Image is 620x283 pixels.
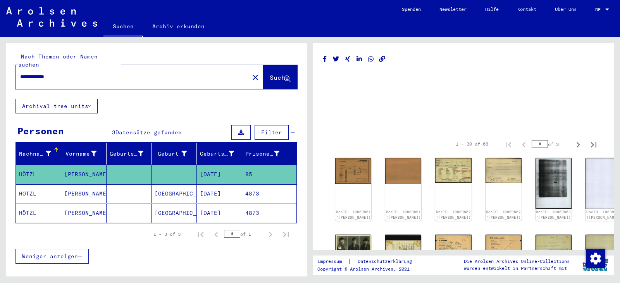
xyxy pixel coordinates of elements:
[242,184,296,203] mat-cell: 4873
[351,257,421,266] a: Datenschutzerklärung
[261,129,282,136] span: Filter
[152,143,197,165] mat-header-cell: Geburt‏
[245,150,279,158] div: Prisoner #
[200,148,244,160] div: Geburtsdatum
[208,226,224,242] button: Previous page
[464,265,570,272] p: wurden entwickelt in Partnerschaft mit
[197,143,242,165] mat-header-cell: Geburtsdatum
[278,226,294,242] button: Last page
[251,73,260,82] mat-icon: close
[152,204,197,223] mat-cell: [GEOGRAPHIC_DATA]
[107,143,152,165] mat-header-cell: Geburtsname
[152,184,197,203] mat-cell: [GEOGRAPHIC_DATA]
[61,165,107,184] mat-cell: [PERSON_NAME]
[378,54,386,64] button: Copy link
[61,143,107,165] mat-header-cell: Vorname
[317,257,348,266] a: Impressum
[64,148,106,160] div: Vorname
[486,210,521,220] a: DocID: 10889802 ([PERSON_NAME])
[344,54,352,64] button: Share on Xing
[335,235,371,253] img: 001.jpg
[103,17,143,37] a: Suchen
[16,165,61,184] mat-cell: HÖTZL
[6,7,97,27] img: Arolsen_neg.svg
[242,165,296,184] mat-cell: 85
[155,150,187,158] div: Geburt‏
[18,53,98,68] mat-label: Nach Themen oder Namen suchen
[435,158,471,183] img: 001.jpg
[581,255,610,274] img: yv_logo.png
[317,257,421,266] div: |
[501,136,516,152] button: First page
[532,141,570,148] div: of 3
[15,99,98,113] button: Archival tree units
[386,210,421,220] a: DocID: 10889801 ([PERSON_NAME])
[245,148,289,160] div: Prisoner #
[516,136,532,152] button: Previous page
[110,150,144,158] div: Geburtsname
[536,210,571,220] a: DocID: 10889803 ([PERSON_NAME])
[385,158,421,184] img: 002.jpg
[193,226,208,242] button: First page
[336,210,371,220] a: DocID: 10889801 ([PERSON_NAME])
[263,65,297,89] button: Suche
[115,129,182,136] span: Datensätze gefunden
[155,148,196,160] div: Geburt‏
[224,230,263,238] div: of 1
[263,226,278,242] button: Next page
[61,184,107,203] mat-cell: [PERSON_NAME]
[335,158,371,184] img: 001.jpg
[355,54,363,64] button: Share on LinkedIn
[16,204,61,223] mat-cell: HÖTZL
[242,204,296,223] mat-cell: 4873
[64,150,96,158] div: Vorname
[112,129,115,136] span: 3
[270,74,289,81] span: Suche
[536,158,572,209] img: 001.jpg
[200,150,234,158] div: Geburtsdatum
[456,141,488,148] div: 1 – 30 of 66
[110,148,153,160] div: Geburtsname
[367,54,375,64] button: Share on WhatsApp
[197,165,242,184] mat-cell: [DATE]
[242,143,296,165] mat-header-cell: Prisoner #
[486,158,522,183] img: 002.jpg
[385,235,421,259] img: 002.jpg
[436,210,471,220] a: DocID: 10889802 ([PERSON_NAME])
[143,17,214,36] a: Archiv erkunden
[61,204,107,223] mat-cell: [PERSON_NAME]
[19,150,51,158] div: Nachname
[321,54,329,64] button: Share on Facebook
[332,54,340,64] button: Share on Twitter
[586,136,601,152] button: Last page
[197,184,242,203] mat-cell: [DATE]
[22,253,78,260] span: Weniger anzeigen
[255,125,289,140] button: Filter
[16,143,61,165] mat-header-cell: Nachname
[248,69,263,85] button: Clear
[153,231,181,238] div: 1 – 3 of 3
[317,266,421,273] p: Copyright © Arolsen Archives, 2021
[197,204,242,223] mat-cell: [DATE]
[19,148,61,160] div: Nachname
[570,136,586,152] button: Next page
[595,7,604,12] span: DE
[17,124,64,138] div: Personen
[16,184,61,203] mat-cell: HÖTZL
[15,249,89,264] button: Weniger anzeigen
[586,249,605,268] img: Zustimmung ändern
[464,258,570,265] p: Die Arolsen Archives Online-Collections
